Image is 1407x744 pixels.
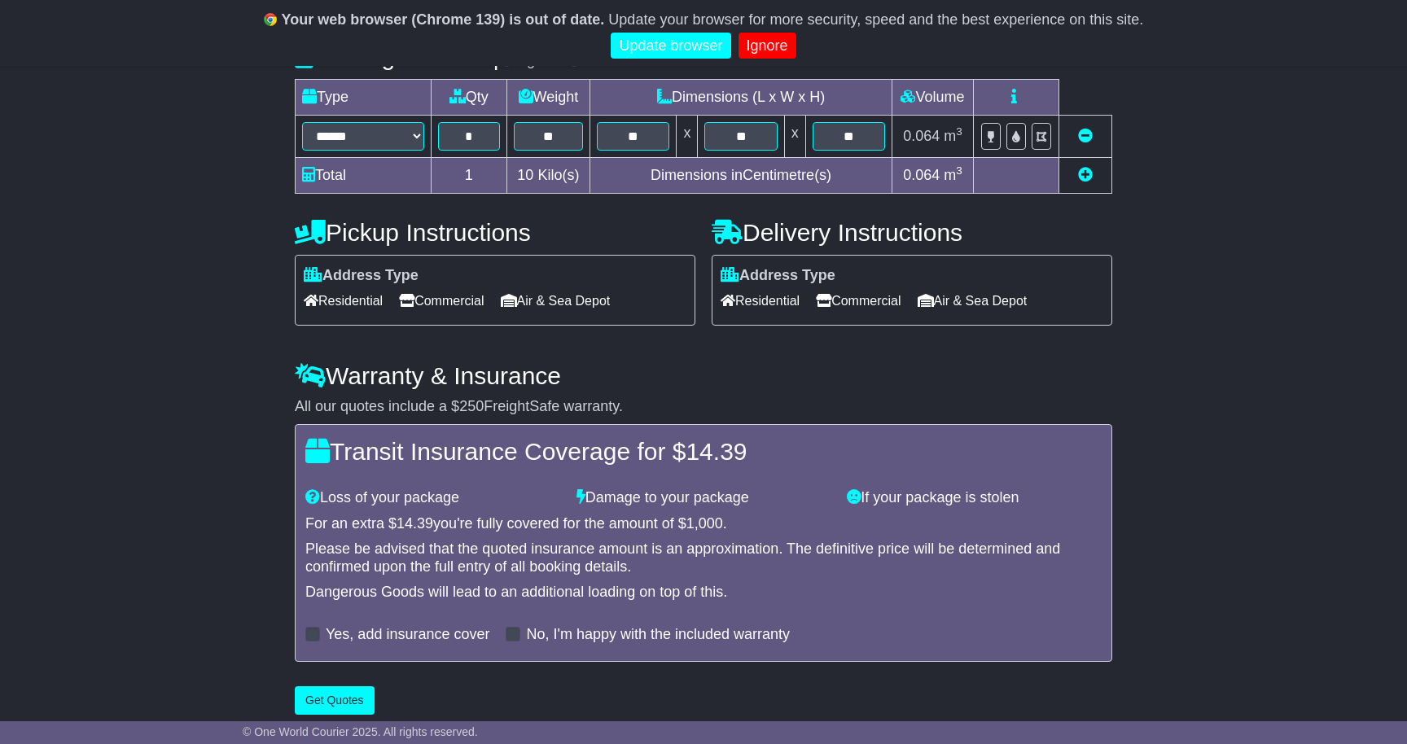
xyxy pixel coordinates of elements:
[903,167,940,183] span: 0.064
[517,167,533,183] span: 10
[611,33,730,59] a: Update browser
[712,219,1112,246] h4: Delivery Instructions
[399,288,484,313] span: Commercial
[686,515,723,532] span: 1,000
[326,626,489,644] label: Yes, add insurance cover
[295,398,1112,416] div: All our quotes include a $ FreightSafe warranty.
[526,626,790,644] label: No, I'm happy with the included warranty
[304,267,419,285] label: Address Type
[506,157,590,193] td: Kilo(s)
[501,288,611,313] span: Air & Sea Depot
[296,157,432,193] td: Total
[305,515,1102,533] div: For an extra $ you're fully covered for the amount of $ .
[459,398,484,414] span: 250
[892,79,973,115] td: Volume
[432,157,507,193] td: 1
[608,11,1143,28] span: Update your browser for more security, speed and the best experience on this site.
[816,288,901,313] span: Commercial
[295,686,375,715] button: Get Quotes
[686,438,747,465] span: 14.39
[739,33,796,59] a: Ignore
[297,489,568,507] div: Loss of your package
[944,167,962,183] span: m
[677,115,698,157] td: x
[397,515,433,532] span: 14.39
[1078,128,1093,144] a: Remove this item
[839,489,1110,507] div: If your package is stolen
[721,267,835,285] label: Address Type
[432,79,507,115] td: Qty
[918,288,1028,313] span: Air & Sea Depot
[296,79,432,115] td: Type
[305,540,1102,576] div: Please be advised that the quoted insurance amount is an approximation. The definitive price will...
[295,219,695,246] h4: Pickup Instructions
[295,362,1112,389] h4: Warranty & Insurance
[243,725,478,738] span: © One World Courier 2025. All rights reserved.
[956,125,962,138] sup: 3
[282,11,605,28] b: Your web browser (Chrome 139) is out of date.
[944,128,962,144] span: m
[568,489,839,507] div: Damage to your package
[1078,167,1093,183] a: Add new item
[590,79,892,115] td: Dimensions (L x W x H)
[506,79,590,115] td: Weight
[956,164,962,177] sup: 3
[304,288,383,313] span: Residential
[305,584,1102,602] div: Dangerous Goods will lead to an additional loading on top of this.
[305,438,1102,465] h4: Transit Insurance Coverage for $
[721,288,800,313] span: Residential
[784,115,805,157] td: x
[590,157,892,193] td: Dimensions in Centimetre(s)
[903,128,940,144] span: 0.064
